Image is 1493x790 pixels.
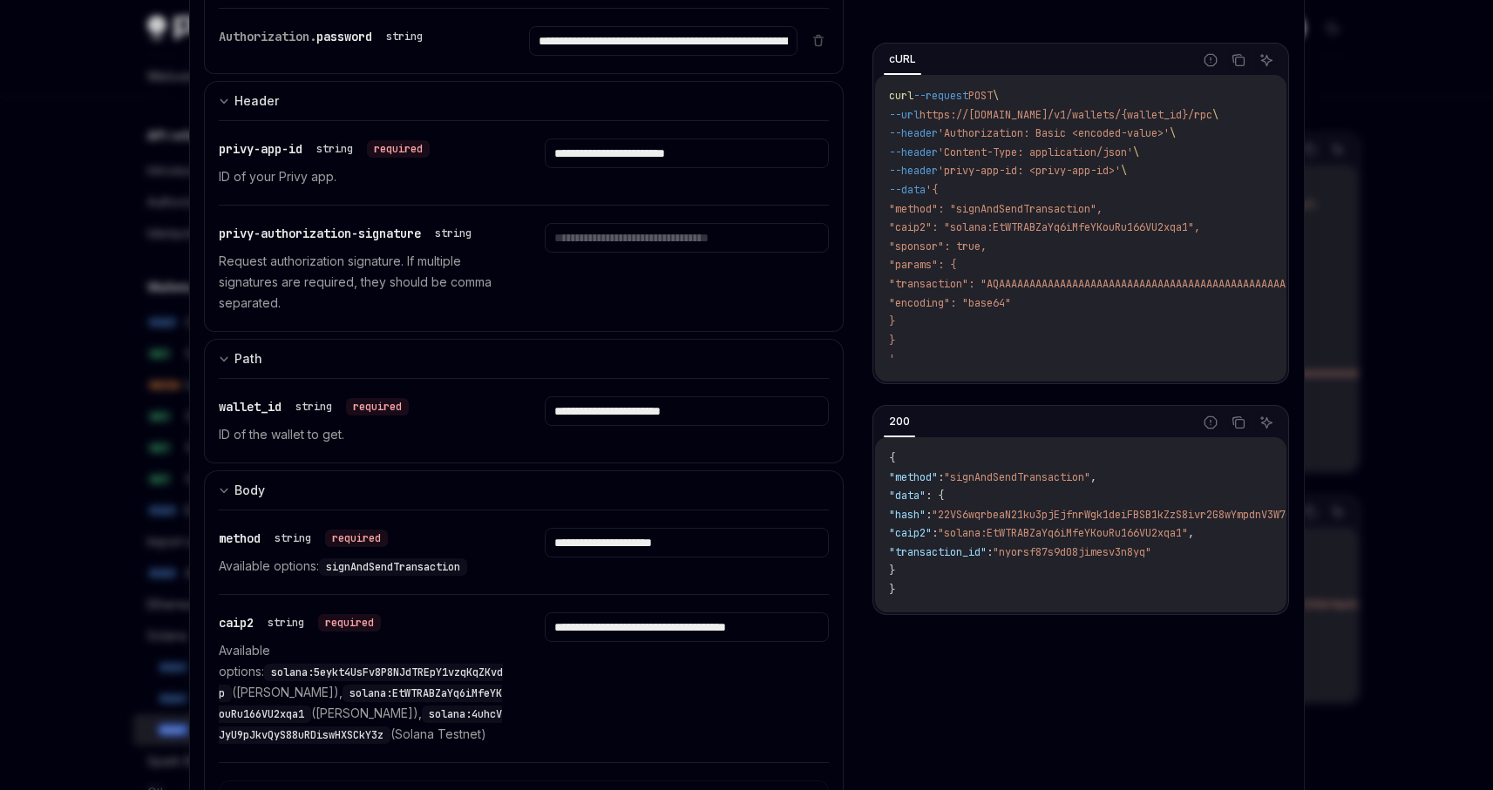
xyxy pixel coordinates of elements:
span: Authorization. [219,29,316,44]
span: password [316,29,372,44]
span: 'Content-Type: application/json' [938,145,1133,159]
span: "method": "signAndSendTransaction", [889,202,1103,216]
div: required [346,398,409,415]
span: privy-authorization-signature [219,226,421,241]
button: expand input section [204,81,845,120]
div: cURL [884,49,921,70]
span: "caip2" [889,526,932,540]
p: Available options: [219,556,503,577]
span: "signAndSendTransaction" [944,470,1090,484]
span: , [1188,526,1194,540]
button: Report incorrect code [1199,49,1222,71]
span: '{ [926,183,938,197]
span: --header [889,126,938,140]
span: signAndSendTransaction [326,560,460,574]
span: : [938,470,944,484]
span: "transaction_id" [889,545,987,559]
span: privy-app-id [219,141,302,157]
span: : [926,508,932,522]
div: Body [234,480,265,501]
span: } [889,583,895,597]
span: "22VS6wqrbeaN21ku3pjEjfnrWgk1deiFBSB1kZzS8ivr2G8wYmpdnV3W7oxpjFPGkt5bhvZvK1QBzuCfUPUYYFQq" [932,508,1481,522]
span: \ [1121,164,1127,178]
div: Authorization.password [219,26,430,47]
span: "params": { [889,258,956,272]
button: expand input section [204,339,845,378]
div: Path [234,348,262,369]
span: --data [889,183,926,197]
div: privy-app-id [219,138,430,159]
div: 200 [884,411,915,432]
div: caip2 [219,612,381,633]
button: Copy the contents from the code block [1227,411,1250,434]
span: "caip2": "solana:EtWTRABZaYq6iMfeYKouRu166VU2xqa1", [889,220,1200,234]
span: } [889,314,895,328]
span: } [889,564,895,577]
span: https://[DOMAIN_NAME]/v1/wallets/{wallet_id}/rpc [920,108,1212,122]
span: \ [1212,108,1218,122]
span: \ [1133,145,1139,159]
span: : [932,526,938,540]
span: : { [926,489,944,503]
div: required [318,614,381,631]
span: "method" [889,470,938,484]
p: Available options: ([PERSON_NAME]), ([PERSON_NAME]), (Solana Testnet) [219,640,503,745]
span: curl [889,89,913,103]
button: expand input section [204,470,845,510]
span: , [1090,470,1096,484]
span: --url [889,108,920,122]
div: Header [234,91,279,111]
span: --header [889,164,938,178]
span: "solana:EtWTRABZaYq6iMfeYKouRu166VU2xqa1" [938,526,1188,540]
div: method [219,528,388,549]
span: \ [993,89,999,103]
p: ID of your Privy app. [219,166,503,187]
span: --header [889,145,938,159]
span: solana:EtWTRABZaYq6iMfeYKouRu166VU2xqa1 [219,686,502,721]
span: "sponsor": true, [889,240,987,253]
p: ID of the wallet to get. [219,424,503,445]
span: caip2 [219,615,254,631]
span: wallet_id [219,399,282,415]
div: required [325,530,388,547]
button: Copy the contents from the code block [1227,49,1250,71]
span: solana:5eykt4UsFv8P8NJdTREpY1vzqKqZKvdp [219,665,503,700]
button: Report incorrect code [1199,411,1222,434]
span: 'privy-app-id: <privy-app-id>' [938,164,1121,178]
div: privy-authorization-signature [219,223,478,244]
button: Ask AI [1255,49,1278,71]
span: "encoding": "base64" [889,296,1011,310]
span: POST [968,89,993,103]
span: method [219,530,261,546]
span: : [987,545,993,559]
div: wallet_id [219,396,409,417]
span: \ [1170,126,1176,140]
span: 'Authorization: Basic <encoded-value>' [938,126,1170,140]
div: required [367,140,430,158]
span: "data" [889,489,926,503]
span: --request [913,89,968,103]
span: } [889,334,895,348]
span: ' [889,352,895,366]
span: "hash" [889,508,926,522]
span: "nyorsf87s9d08jimesv3n8yq" [993,545,1151,559]
span: { [889,451,895,465]
button: Ask AI [1255,411,1278,434]
p: Request authorization signature. If multiple signatures are required, they should be comma separa... [219,251,503,314]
